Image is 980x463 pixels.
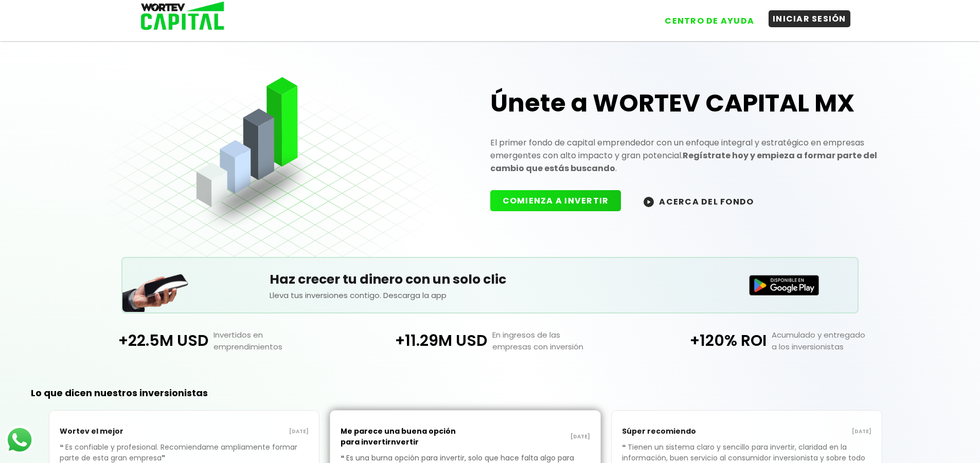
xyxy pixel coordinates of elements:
[767,329,908,353] p: Acumulado y entregado a los inversionistas
[60,421,184,442] p: Wortev el mejor
[650,5,758,29] a: CENTRO DE AYUDA
[341,453,346,463] span: ❝
[630,329,767,353] p: +120% ROI
[270,270,710,289] h5: Haz crecer tu dinero con un solo clic
[622,421,746,442] p: Súper recomiendo
[466,433,590,441] p: [DATE]
[644,197,654,207] img: wortev-capital-acerca-del-fondo
[270,289,710,301] p: Lleva tus inversiones contigo. Descarga la app
[490,195,632,207] a: COMIENZA A INVERTIR
[60,442,65,452] span: ❝
[5,425,34,454] img: logos_whatsapp-icon.242b2217.svg
[631,190,766,212] button: ACERCA DEL FONDO
[769,10,850,27] button: INICIAR SESIÓN
[208,329,350,353] p: Invertidos en emprendimientos
[122,261,189,312] img: Teléfono
[747,428,871,436] p: [DATE]
[490,190,621,211] button: COMIENZA A INVERTIR
[341,421,465,453] p: Me parece una buena opción para invertirnvertir
[622,442,628,452] span: ❝
[184,428,309,436] p: [DATE]
[661,12,758,29] button: CENTRO DE AYUDA
[71,329,208,353] p: +22.5M USD
[758,5,850,29] a: INICIAR SESIÓN
[162,453,167,463] span: ❞
[487,329,629,353] p: En ingresos de las empresas con inversión
[490,150,877,174] strong: Regístrate hoy y empieza a formar parte del cambio que estás buscando
[490,87,882,120] h1: Únete a WORTEV CAPITAL MX
[350,329,487,353] p: +11.29M USD
[490,136,882,175] p: El primer fondo de capital emprendedor con un enfoque integral y estratégico en empresas emergent...
[749,275,819,295] img: Disponible en Google Play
